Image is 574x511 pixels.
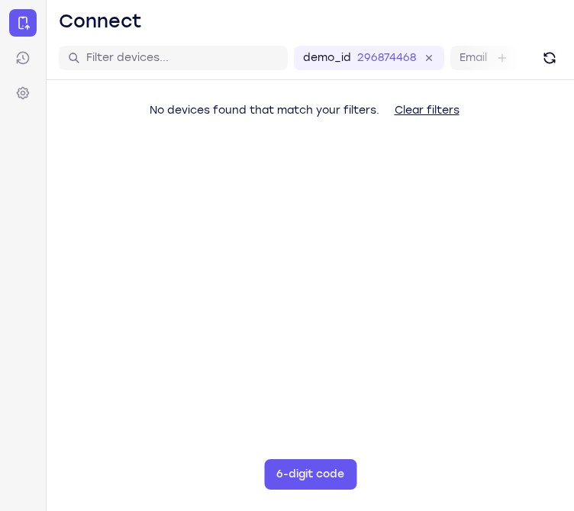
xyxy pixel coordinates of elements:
[86,50,279,66] input: Filter devices...
[59,9,142,34] h1: Connect
[537,46,562,70] button: Refresh
[9,9,37,37] a: Connect
[382,95,472,126] button: Clear filters
[460,50,487,66] label: Email
[150,104,379,117] span: No devices found that match your filters.
[303,50,351,66] label: demo_id
[264,459,356,490] button: 6-digit code
[9,44,37,72] a: Sessions
[9,79,37,107] a: Settings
